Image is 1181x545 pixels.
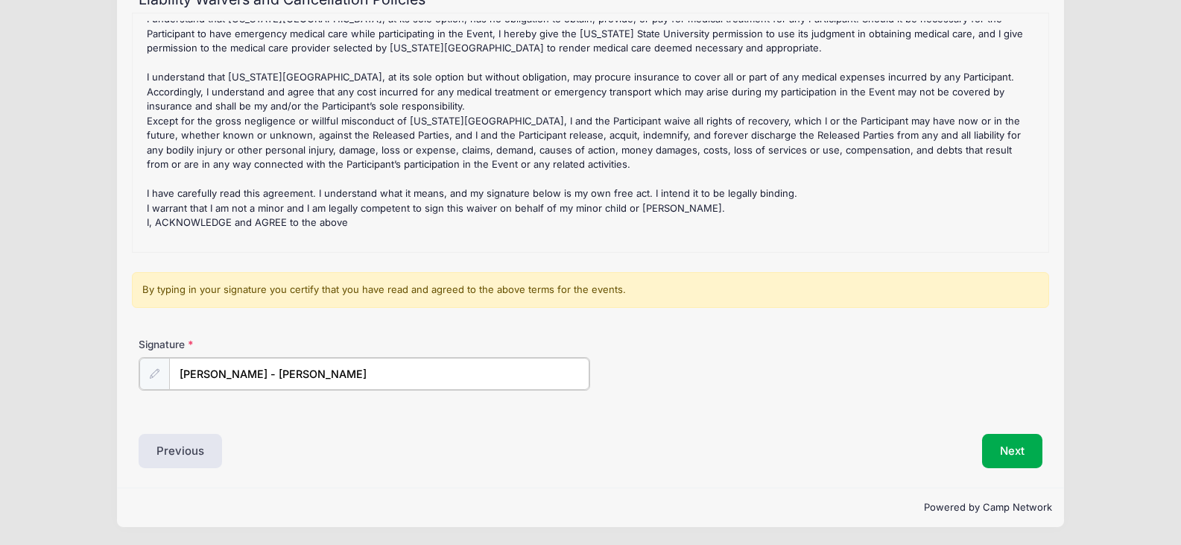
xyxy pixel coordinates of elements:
div: : CANCELLATIONS: A doctor's letter must accompany any request for a medical refund. There will be... [140,21,1042,245]
div: By typing in your signature you certify that you have read and agreed to the above terms for the ... [132,272,1050,308]
button: Previous [139,434,222,468]
p: Powered by Camp Network [129,500,1051,515]
input: Enter first and last name [169,358,589,390]
button: Next [982,434,1042,468]
label: Signature [139,337,364,352]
